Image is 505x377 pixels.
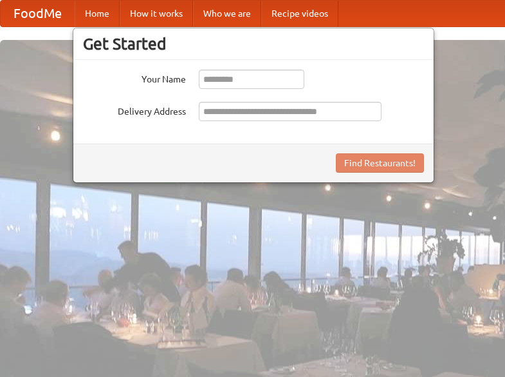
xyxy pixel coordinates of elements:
[83,102,186,118] label: Delivery Address
[193,1,261,26] a: Who we are
[336,153,424,173] button: Find Restaurants!
[1,1,75,26] a: FoodMe
[261,1,338,26] a: Recipe videos
[75,1,120,26] a: Home
[120,1,193,26] a: How it works
[83,70,186,86] label: Your Name
[83,34,424,53] h3: Get Started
